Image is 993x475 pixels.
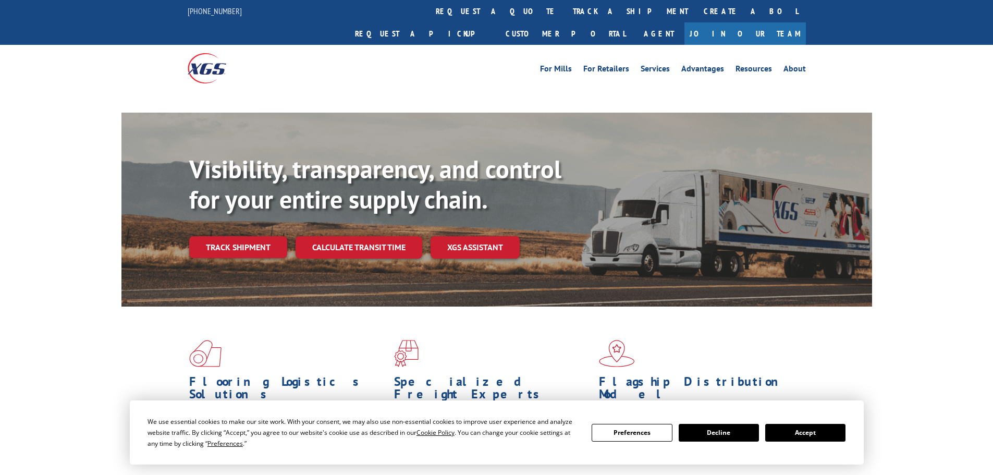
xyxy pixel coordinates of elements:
[189,375,386,406] h1: Flooring Logistics Solutions
[347,22,498,45] a: Request a pickup
[684,22,806,45] a: Join Our Team
[394,340,419,367] img: xgs-icon-focused-on-flooring-red
[599,340,635,367] img: xgs-icon-flagship-distribution-model-red
[416,428,455,437] span: Cookie Policy
[641,65,670,76] a: Services
[189,153,561,215] b: Visibility, transparency, and control for your entire supply chain.
[188,6,242,16] a: [PHONE_NUMBER]
[599,375,796,406] h1: Flagship Distribution Model
[130,400,864,465] div: Cookie Consent Prompt
[296,236,422,259] a: Calculate transit time
[431,236,520,259] a: XGS ASSISTANT
[207,439,243,448] span: Preferences
[189,340,222,367] img: xgs-icon-total-supply-chain-intelligence-red
[592,424,672,442] button: Preferences
[783,65,806,76] a: About
[189,236,287,258] a: Track shipment
[633,22,684,45] a: Agent
[765,424,845,442] button: Accept
[681,65,724,76] a: Advantages
[679,424,759,442] button: Decline
[540,65,572,76] a: For Mills
[735,65,772,76] a: Resources
[583,65,629,76] a: For Retailers
[498,22,633,45] a: Customer Portal
[148,416,579,449] div: We use essential cookies to make our site work. With your consent, we may also use non-essential ...
[394,375,591,406] h1: Specialized Freight Experts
